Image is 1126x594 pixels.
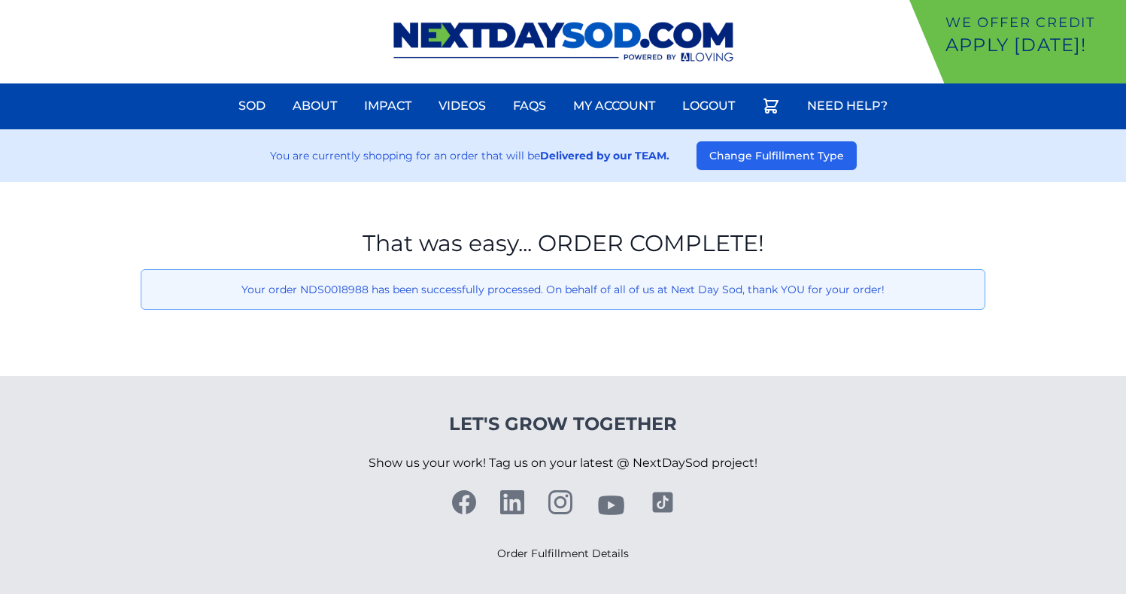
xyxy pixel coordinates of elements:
a: Sod [229,88,275,124]
p: Apply [DATE]! [945,33,1120,57]
a: Videos [429,88,495,124]
a: Need Help? [798,88,897,124]
a: Logout [673,88,744,124]
a: My Account [564,88,664,124]
p: Your order NDS0018988 has been successfully processed. On behalf of all of us at Next Day Sod, th... [153,282,973,297]
a: Impact [355,88,420,124]
button: Change Fulfillment Type [697,141,857,170]
a: About [284,88,346,124]
a: Order Fulfillment Details [497,547,629,560]
h1: That was easy... ORDER COMPLETE! [141,230,985,257]
a: FAQs [504,88,555,124]
p: Show us your work! Tag us on your latest @ NextDaySod project! [369,436,757,490]
h4: Let's Grow Together [369,412,757,436]
p: We offer Credit [945,12,1120,33]
strong: Delivered by our TEAM. [540,149,669,162]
